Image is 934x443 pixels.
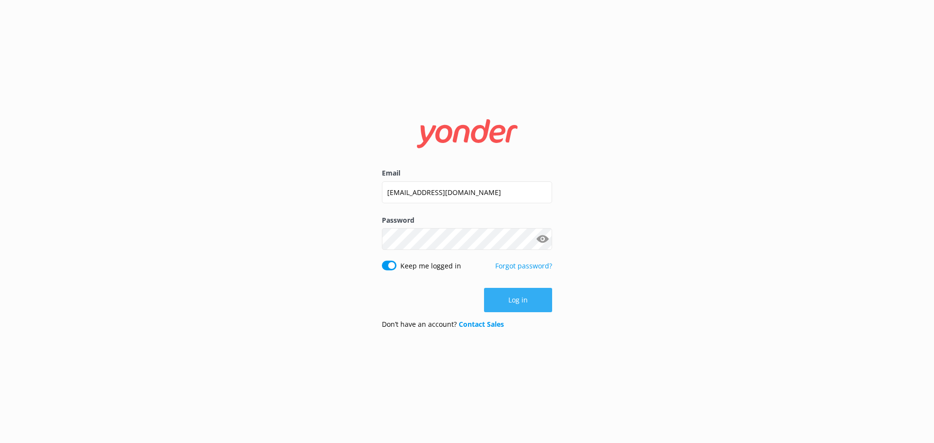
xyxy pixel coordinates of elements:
input: user@emailaddress.com [382,181,552,203]
label: Keep me logged in [400,261,461,271]
p: Don’t have an account? [382,319,504,330]
label: Email [382,168,552,178]
a: Contact Sales [459,319,504,329]
button: Log in [484,288,552,312]
a: Forgot password? [495,261,552,270]
label: Password [382,215,552,226]
button: Show password [533,230,552,249]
